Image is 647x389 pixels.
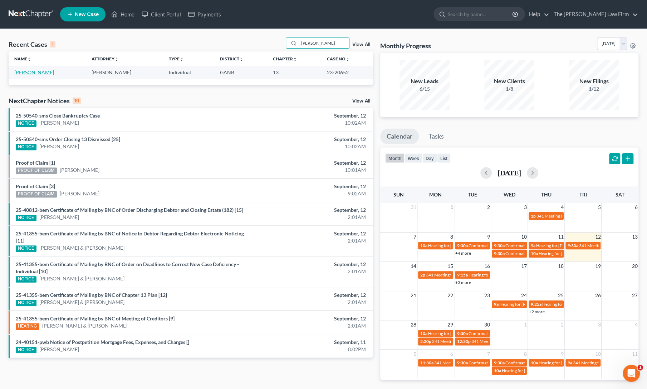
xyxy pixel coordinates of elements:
span: 5 [413,350,417,358]
a: [PERSON_NAME] & [PERSON_NAME] [42,322,127,329]
span: 9:30a [457,360,468,365]
span: 2 [560,320,564,329]
span: 9:30a [494,360,505,365]
span: 15 [447,262,454,270]
div: September, 12 [254,315,366,322]
span: Confirmation Hearing for [PERSON_NAME] [469,331,550,336]
a: [PERSON_NAME] [39,119,79,126]
div: NOTICE [16,276,36,283]
span: 341 Meeting for [PERSON_NAME] [471,339,536,344]
span: Hearing for [PERSON_NAME] [502,368,558,373]
div: September, 12 [254,230,366,237]
span: 341 Meeting for [PERSON_NAME] [426,272,490,278]
span: 9:30a [457,243,468,248]
a: View All [352,99,370,104]
span: 16 [484,262,491,270]
h2: [DATE] [497,169,521,176]
span: 3 [597,320,601,329]
span: Hearing for [PERSON_NAME] [542,301,598,307]
span: New Case [75,12,99,17]
a: Payments [185,8,225,21]
a: [PERSON_NAME] & [PERSON_NAME] [39,275,124,282]
span: 9:15a [457,272,468,278]
span: 26 [594,291,601,300]
span: 10a [420,243,427,248]
span: 11 [557,233,564,241]
a: Attorneyunfold_more [92,56,119,61]
div: New Leads [400,77,450,85]
div: New Clients [484,77,534,85]
span: 24 [520,291,528,300]
div: September, 12 [254,159,366,166]
span: 10a [531,360,538,365]
a: Client Portal [138,8,185,21]
span: 2p [420,272,425,278]
span: Hearing for [PERSON_NAME] [539,360,594,365]
span: 31 [410,203,417,211]
a: [PERSON_NAME] [39,143,79,150]
td: Individual [163,66,214,79]
a: +3 more [455,280,471,285]
div: NOTICE [16,120,36,127]
div: 6/15 [400,85,450,93]
span: 341 Meeting for [PERSON_NAME] [432,339,496,344]
span: 10a [531,251,538,256]
div: New Filings [569,77,619,85]
a: [PERSON_NAME] [39,214,79,221]
input: Search by name... [448,8,513,21]
span: Hearing for [PERSON_NAME] [428,243,484,248]
div: 9:02AM [254,190,366,197]
span: 2:30p [420,339,431,344]
span: 27 [631,291,638,300]
span: 9a [494,301,499,307]
span: 17 [520,262,528,270]
div: 2:01AM [254,237,366,244]
a: Case Nounfold_more [327,56,350,61]
span: 1 [637,365,643,370]
div: September, 12 [254,206,366,214]
div: PROOF OF CLAIM [16,168,57,174]
a: 25-50540-sms Order Closing 13 Dismissed [25] [16,136,120,142]
div: 1 [50,41,55,48]
td: 23-20652 [321,66,373,79]
span: 2 [486,203,491,211]
div: 10:01AM [254,166,366,174]
span: Mon [429,191,442,198]
div: NOTICE [16,215,36,221]
span: Hearing for [PERSON_NAME] & [PERSON_NAME] [539,251,632,256]
span: 1p [531,213,536,219]
span: 25 [557,291,564,300]
span: 4 [560,203,564,211]
div: 2:01AM [254,322,366,329]
span: Sat [616,191,624,198]
a: 25-41355-bem Certificate of Mailing by BNC of Notice to Debtor Regarding Debtor Electronic Notici... [16,230,244,244]
iframe: Intercom live chat [623,365,640,382]
span: Confirmation Hearing for [PERSON_NAME] & [PERSON_NAME] [505,360,625,365]
div: PROOF OF CLAIM [16,191,57,198]
span: Hearing for [PERSON_NAME] [428,331,484,336]
span: 18 [557,262,564,270]
a: Nameunfold_more [14,56,31,61]
h3: Monthly Progress [380,41,431,50]
span: 30 [484,320,491,329]
span: 9:30a [494,251,505,256]
span: Wed [503,191,515,198]
span: 12 [594,233,601,241]
div: NOTICE [16,300,36,306]
span: 9:30a [568,243,578,248]
span: 12:30p [457,339,471,344]
span: 9 [486,233,491,241]
span: 11 [631,350,638,358]
a: [PERSON_NAME] & [PERSON_NAME] [39,244,124,251]
span: 7 [413,233,417,241]
span: 29 [447,320,454,329]
span: 341 Meeting for [PERSON_NAME] [573,360,637,365]
span: Confirmation Hearing for [PERSON_NAME] [469,360,550,365]
div: NOTICE [16,245,36,252]
a: 25-50540-sms Close Bankruptcy Case [16,113,100,119]
span: 6 [450,350,454,358]
i: unfold_more [345,57,350,61]
a: 25-41355-bem Certificate of Mailing by BNC of Meeting of Creditors [9] [16,315,175,321]
a: View All [352,42,370,47]
a: Chapterunfold_more [273,56,297,61]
